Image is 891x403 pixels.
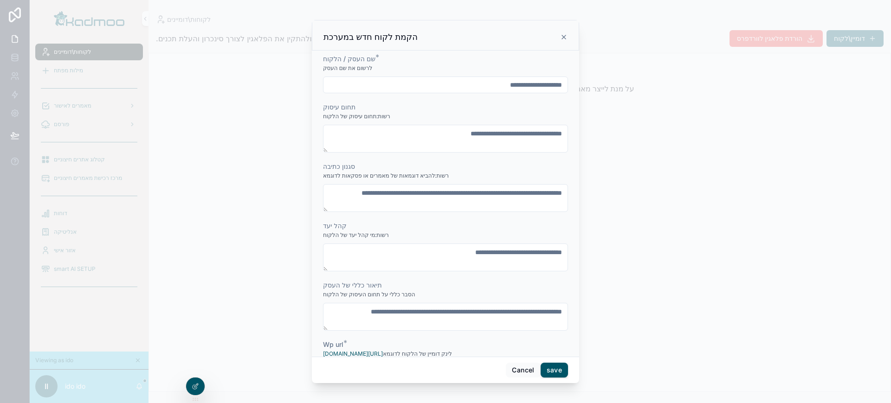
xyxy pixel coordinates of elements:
[323,64,372,72] span: לרשום את שם העסק
[323,291,415,298] span: הסבר כללי על תחום העיסוק של הלקוח
[323,281,382,289] span: תיאור כללי של העסק
[506,363,540,377] button: Cancel
[323,340,343,348] span: Wp url
[323,103,355,111] span: תחום עיסוק
[323,162,355,170] span: סגנון כתיבה
[323,231,389,239] span: רשות:מי קהל יעד של הלקוח
[323,55,375,63] span: שם העסק / הלקוח
[323,113,390,120] span: רשות:תחום עיסוק של הלקוח
[323,350,452,358] span: לינק דומיין של הלקוח לדוגמא
[323,172,449,179] span: רשות:להביא דוגמאות של מאמרים או פסקאות לדוגמא
[323,32,418,43] h3: הקמת לקוח חדש במערכת
[323,222,347,230] span: קהל יעד
[541,363,568,377] button: save
[323,350,383,357] a: [URL][DOMAIN_NAME]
